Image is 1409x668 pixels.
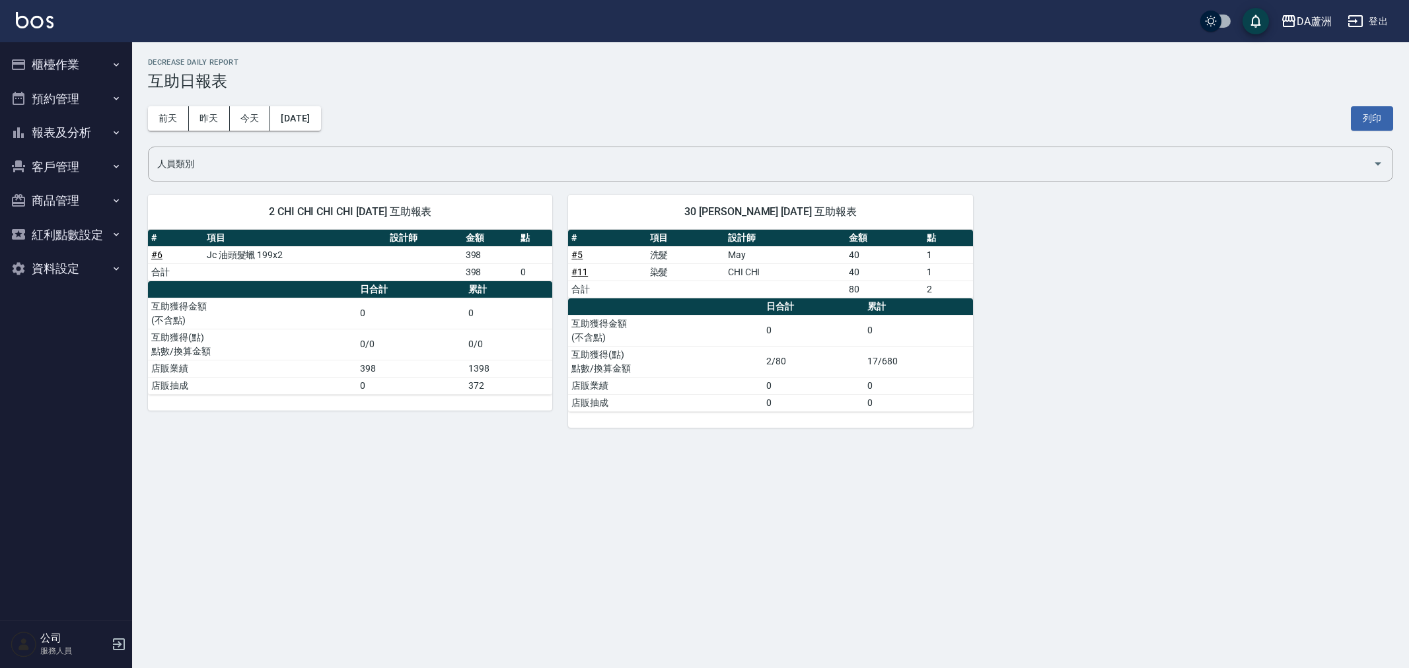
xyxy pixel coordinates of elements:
td: 2 [923,281,973,298]
td: 染髮 [647,263,725,281]
button: 資料設定 [5,251,127,286]
button: save [1243,8,1269,34]
td: 互助獲得金額 (不含點) [568,315,762,346]
img: Logo [16,12,54,28]
table: a dense table [568,298,972,412]
th: 日合計 [357,281,465,298]
td: 398 [462,263,518,281]
td: 店販抽成 [148,377,357,394]
td: 0 [864,377,973,394]
td: 互助獲得(點) 點數/換算金額 [568,346,762,377]
td: 398 [462,246,518,263]
td: 2/80 [763,346,864,377]
button: 登出 [1342,9,1393,34]
button: 昨天 [189,106,230,131]
td: 0 [517,263,552,281]
div: DA蘆洲 [1297,13,1332,30]
th: 累計 [465,281,552,298]
th: 設計師 [386,230,462,247]
td: 0 [763,315,864,346]
td: Jc 油頭髮蠟 199x2 [203,246,386,263]
a: #5 [571,250,583,260]
table: a dense table [148,281,552,395]
td: 0/0 [465,329,552,360]
td: 40 [846,263,923,281]
th: 累計 [864,298,973,316]
td: 0 [763,394,864,411]
button: DA蘆洲 [1276,8,1337,35]
th: 點 [517,230,552,247]
h5: 公司 [40,632,108,645]
span: 2 CHI CHI CHI CHI [DATE] 互助報表 [164,205,536,218]
td: 0 [465,298,552,329]
td: 1 [923,246,973,263]
td: 0/0 [357,329,465,360]
h2: Decrease Daily Report [148,58,1393,67]
td: 洗髮 [647,246,725,263]
p: 服務人員 [40,645,108,657]
td: May [725,246,846,263]
th: 日合計 [763,298,864,316]
td: 合計 [568,281,646,298]
h3: 互助日報表 [148,72,1393,90]
td: 0 [864,394,973,411]
td: 0 [357,298,465,329]
th: 設計師 [725,230,846,247]
button: Open [1367,153,1389,174]
td: 0 [864,315,973,346]
td: 17/680 [864,346,973,377]
td: 1398 [465,360,552,377]
td: 合計 [148,263,203,281]
button: 報表及分析 [5,116,127,150]
td: 372 [465,377,552,394]
button: 商品管理 [5,184,127,218]
button: [DATE] [270,106,320,131]
td: 0 [763,377,864,394]
input: 人員名稱 [154,152,1367,176]
table: a dense table [148,230,552,281]
button: 預約管理 [5,82,127,116]
th: 點 [923,230,973,247]
th: 金額 [462,230,518,247]
td: 80 [846,281,923,298]
img: Person [11,631,37,657]
button: 列印 [1351,106,1393,131]
a: #11 [571,267,588,277]
button: 今天 [230,106,271,131]
td: 店販抽成 [568,394,762,411]
td: 店販業績 [568,377,762,394]
button: 前天 [148,106,189,131]
td: CHI CHI [725,263,846,281]
th: 項目 [203,230,386,247]
th: # [568,230,646,247]
span: 30 [PERSON_NAME] [DATE] 互助報表 [584,205,957,218]
td: 店販業績 [148,360,357,377]
button: 紅利點數設定 [5,218,127,252]
td: 398 [357,360,465,377]
button: 櫃檯作業 [5,48,127,82]
td: 互助獲得(點) 點數/換算金額 [148,329,357,360]
button: 客戶管理 [5,150,127,184]
td: 0 [357,377,465,394]
a: #6 [151,250,163,260]
table: a dense table [568,230,972,298]
th: 項目 [647,230,725,247]
th: # [148,230,203,247]
th: 金額 [846,230,923,247]
td: 1 [923,263,973,281]
td: 互助獲得金額 (不含點) [148,298,357,329]
td: 40 [846,246,923,263]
